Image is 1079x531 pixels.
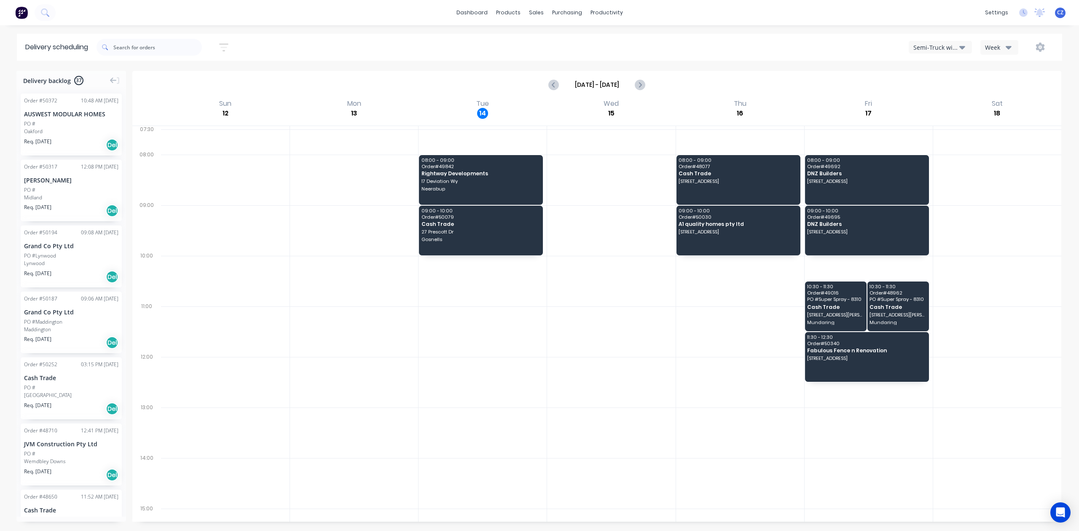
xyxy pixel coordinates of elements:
[735,108,746,119] div: 16
[421,208,539,213] span: 09:00 - 10:00
[807,171,925,176] span: DNZ Builders
[106,336,118,349] div: Del
[807,221,925,227] span: DNZ Builders
[81,97,118,105] div: 10:48 AM [DATE]
[106,271,118,283] div: Del
[807,284,864,289] span: 10:30 - 11:30
[24,138,51,145] span: Req. [DATE]
[909,41,972,54] button: Semi-Truck with Hiab
[807,179,925,184] span: [STREET_ADDRESS]
[807,356,925,361] span: [STREET_ADDRESS]
[807,320,864,325] span: Mundaring
[870,304,926,310] span: Cash Trade
[217,99,234,108] div: Sun
[421,179,539,184] span: 17 Deviation Wy
[24,493,57,501] div: Order # 48650
[679,158,797,163] span: 08:00 - 09:00
[106,204,118,217] div: Del
[24,110,118,118] div: AUSWEST MODULAR HOMES
[679,164,797,169] span: Order # 48077
[17,34,97,61] div: Delivery scheduling
[24,163,57,171] div: Order # 50317
[1050,502,1071,523] div: Open Intercom Messenger
[24,468,51,475] span: Req. [DATE]
[24,241,118,250] div: Grand Co Pty Ltd
[989,99,1005,108] div: Sat
[24,308,118,316] div: Grand Co Pty Ltd
[220,108,231,119] div: 12
[421,171,539,176] span: Rightway Developments
[985,43,1009,52] div: Week
[477,108,488,119] div: 14
[913,43,959,52] div: Semi-Truck with Hiab
[132,453,161,504] div: 14:00
[807,208,925,213] span: 09:00 - 10:00
[679,171,797,176] span: Cash Trade
[807,164,925,169] span: Order # 49692
[24,335,51,343] span: Req. [DATE]
[345,99,364,108] div: Mon
[106,469,118,481] div: Del
[679,221,797,227] span: A1 quality homes pty ltd
[132,124,161,150] div: 07:30
[132,352,161,402] div: 12:00
[81,229,118,236] div: 09:08 AM [DATE]
[862,99,875,108] div: Fri
[81,427,118,434] div: 12:41 PM [DATE]
[807,312,864,317] span: [STREET_ADDRESS][PERSON_NAME]
[807,215,925,220] span: Order # 49695
[421,237,539,242] span: Gosnells
[106,139,118,151] div: Del
[113,39,202,56] input: Search for orders
[24,260,118,267] div: Lynwood
[132,150,161,200] div: 08:00
[492,6,525,19] div: products
[24,270,51,277] span: Req. [DATE]
[992,108,1003,119] div: 18
[807,341,925,346] span: Order # 50340
[807,158,925,163] span: 08:00 - 09:00
[679,208,797,213] span: 09:00 - 10:00
[24,402,51,409] span: Req. [DATE]
[870,297,926,302] span: PO # Super Spray - 8310
[452,6,492,19] a: dashboard
[548,6,586,19] div: purchasing
[24,176,118,185] div: [PERSON_NAME]
[81,295,118,303] div: 09:06 AM [DATE]
[23,76,71,85] span: Delivery backlog
[81,493,118,501] div: 11:52 AM [DATE]
[1057,9,1063,16] span: CZ
[525,6,548,19] div: sales
[679,229,797,234] span: [STREET_ADDRESS]
[24,128,118,135] div: Oakford
[24,373,118,382] div: Cash Trade
[981,6,1012,19] div: settings
[421,221,539,227] span: Cash Trade
[24,318,62,326] div: PO #Maddington
[679,215,797,220] span: Order # 50030
[81,163,118,171] div: 12:08 PM [DATE]
[980,40,1018,55] button: Week
[421,158,539,163] span: 08:00 - 09:00
[870,320,926,325] span: Mundaring
[24,384,35,392] div: PO #
[606,108,617,119] div: 15
[132,200,161,251] div: 09:00
[15,6,28,19] img: Factory
[807,290,864,295] span: Order # 49016
[731,99,749,108] div: Thu
[24,516,67,524] div: PO #Q25082076-3
[349,108,360,119] div: 13
[24,392,118,399] div: [GEOGRAPHIC_DATA]
[421,186,539,191] span: Neerabup
[24,326,118,333] div: Maddington
[807,297,864,302] span: PO # Super Spray - 8310
[132,251,161,301] div: 10:00
[24,204,51,211] span: Req. [DATE]
[863,108,874,119] div: 17
[586,6,627,19] div: productivity
[24,186,35,194] div: PO #
[24,440,118,448] div: JVM Construction Pty Ltd
[24,450,35,458] div: PO #
[24,295,57,303] div: Order # 50187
